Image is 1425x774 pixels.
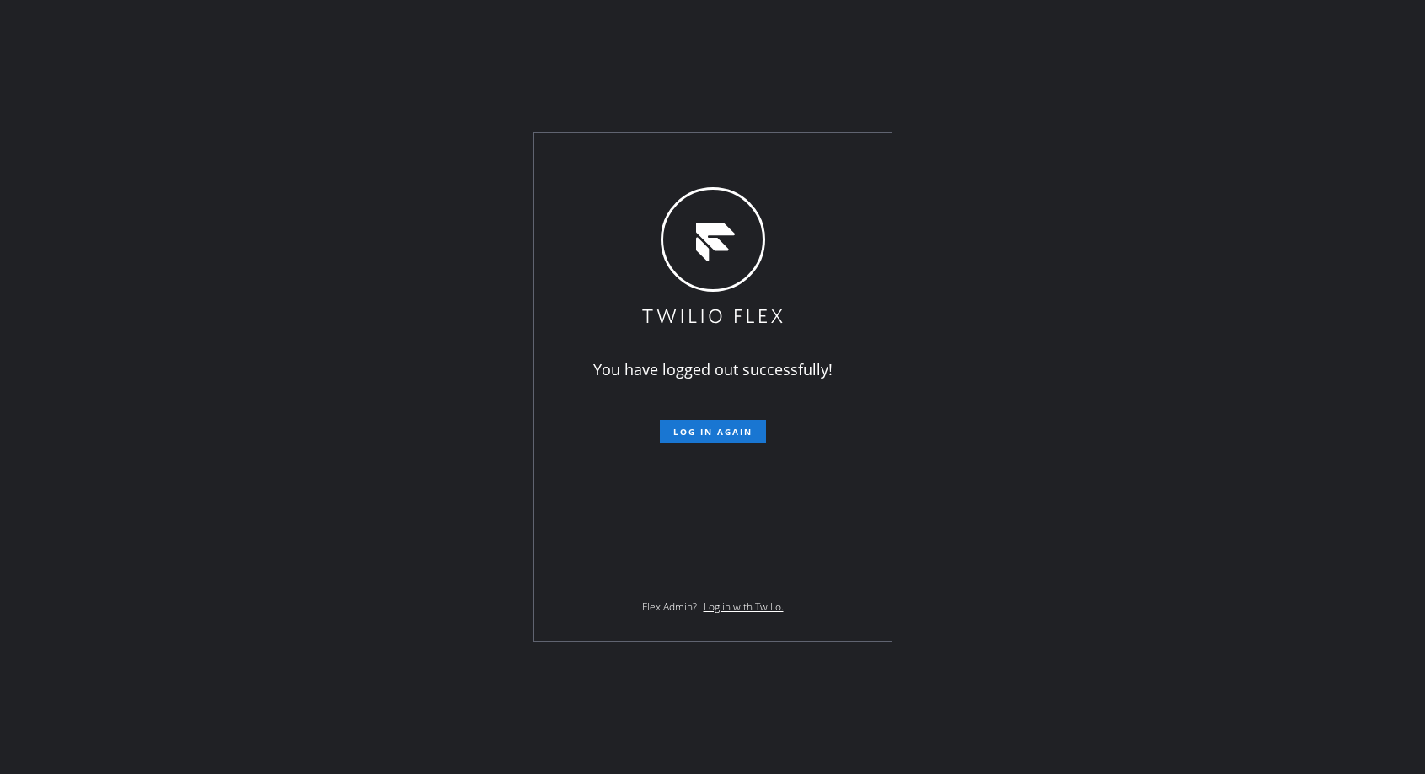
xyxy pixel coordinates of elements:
span: Log in again [673,426,753,438]
a: Log in with Twilio. [704,599,784,614]
button: Log in again [660,420,766,443]
span: Flex Admin? [642,599,697,614]
span: You have logged out successfully! [593,359,833,379]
